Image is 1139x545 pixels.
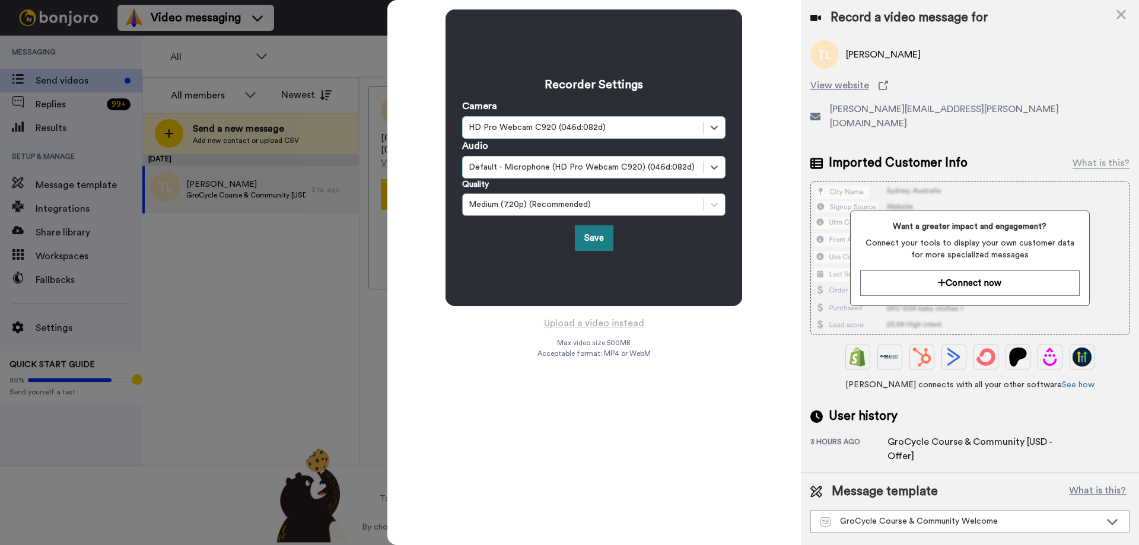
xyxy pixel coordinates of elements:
button: Connect now [860,270,1079,296]
div: What is this? [1073,156,1130,170]
button: Save [575,225,613,251]
label: Audio [462,139,488,153]
div: Medium (720p) (Recommended) [469,199,697,211]
span: Message template [832,483,938,501]
img: ActiveCampaign [944,348,963,366]
img: Message-temps.svg [820,517,831,527]
span: Want a greater impact and engagement? [860,221,1079,232]
label: Quality [462,179,489,190]
div: HD Pro Webcam C920 (046d:082d) [469,122,697,133]
h3: Recorder Settings [462,77,726,93]
img: Patreon [1008,348,1027,366]
span: Max video size: 500 MB [557,338,631,348]
div: 3 hours ago [810,437,887,463]
div: GroCycle Course & Community [USD - Offer] [887,435,1077,463]
span: [PERSON_NAME][EMAIL_ADDRESS][PERSON_NAME][DOMAIN_NAME] [830,102,1130,130]
span: Acceptable format: MP4 or WebM [537,349,651,358]
img: ConvertKit [976,348,995,366]
a: View website [810,78,1130,93]
span: Connect your tools to display your own customer data for more specialized messages [860,237,1079,261]
div: GroCycle Course & Community Welcome [820,515,1100,527]
span: View website [810,78,869,93]
a: See how [1062,381,1095,389]
span: [PERSON_NAME] connects with all your other software [810,379,1130,391]
button: Upload a video instead [540,315,648,331]
label: Camera [462,99,497,113]
img: Drip [1041,348,1060,366]
img: Shopify [848,348,867,366]
div: Default - Microphone (HD Pro Webcam C920) (046d:082d) [469,161,697,173]
span: Imported Customer Info [829,154,968,172]
img: GoHighLevel [1073,348,1092,366]
span: User history [829,407,898,425]
img: Hubspot [912,348,931,366]
img: Ontraport [880,348,899,366]
button: What is this? [1065,483,1130,501]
